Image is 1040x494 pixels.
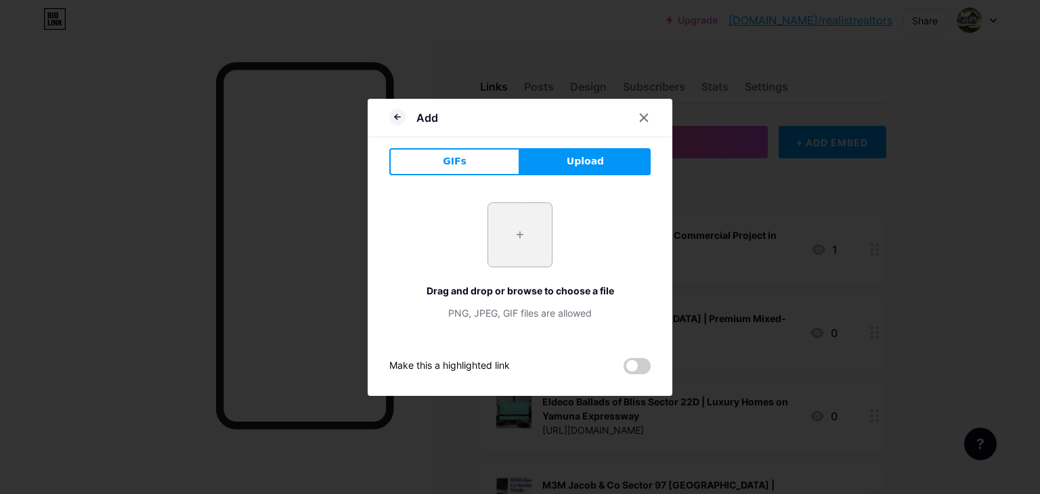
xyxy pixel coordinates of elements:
[443,154,467,169] span: GIFs
[389,358,510,374] div: Make this a highlighted link
[389,306,651,320] div: PNG, JPEG, GIF files are allowed
[389,284,651,298] div: Drag and drop or browse to choose a file
[416,110,438,126] div: Add
[567,154,604,169] span: Upload
[520,148,651,175] button: Upload
[389,148,520,175] button: GIFs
